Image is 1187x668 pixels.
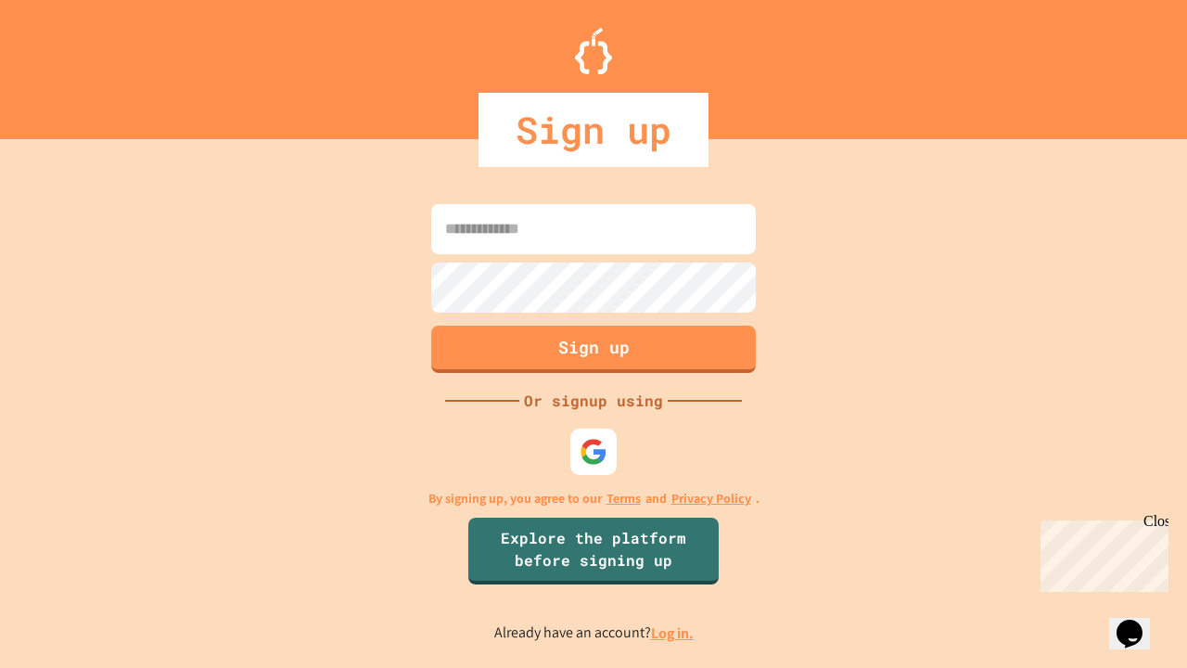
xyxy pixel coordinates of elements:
[606,489,641,508] a: Terms
[651,623,694,643] a: Log in.
[428,489,759,508] p: By signing up, you agree to our and .
[479,93,708,167] div: Sign up
[1033,513,1168,592] iframe: chat widget
[671,489,751,508] a: Privacy Policy
[519,390,668,412] div: Or signup using
[468,518,719,584] a: Explore the platform before signing up
[575,28,612,74] img: Logo.svg
[580,438,607,466] img: google-icon.svg
[7,7,128,118] div: Chat with us now!Close
[1109,594,1168,649] iframe: chat widget
[494,622,694,645] p: Already have an account?
[431,326,756,373] button: Sign up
